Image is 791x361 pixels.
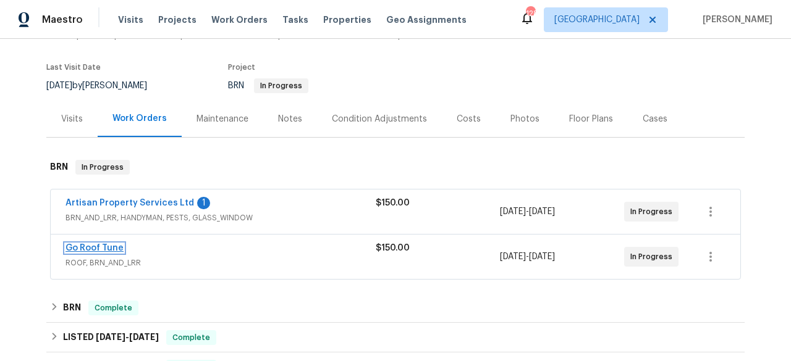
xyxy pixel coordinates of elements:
span: Complete [90,302,137,314]
div: Cases [643,113,667,125]
div: Costs [457,113,481,125]
span: Properties [323,14,371,26]
span: [DATE] [46,81,72,90]
span: [PERSON_NAME] [698,14,772,26]
span: $150.00 [376,199,410,207]
span: - [96,333,159,341]
span: In Progress [77,161,129,173]
div: Condition Adjustments [332,113,427,125]
div: BRN In Progress [46,147,745,187]
span: [DATE] [500,252,526,261]
span: ROOF, BRN_AND_LRR [66,257,376,269]
span: [DATE] [500,207,526,216]
span: [GEOGRAPHIC_DATA] [554,14,640,26]
span: $150.00 [376,244,410,252]
h6: BRN [63,301,81,315]
div: 128 [526,7,535,20]
div: LISTED [DATE]-[DATE]Complete [46,323,745,352]
span: Tasks [282,15,308,24]
h6: LISTED [63,330,159,345]
div: Photos [510,113,539,125]
div: Maintenance [197,113,248,125]
span: [DATE] [96,333,125,341]
div: Notes [278,113,302,125]
div: Visits [61,113,83,125]
span: Project [228,64,255,71]
span: - [500,205,555,218]
span: Complete [167,331,215,344]
span: [DATE] [129,333,159,341]
span: BRN_AND_LRR, HANDYMAN, PESTS, GLASS_WINDOW [66,212,376,224]
span: [DATE] [529,207,555,216]
span: Work Orders [211,14,268,26]
div: Work Orders [112,112,167,125]
span: Visits [118,14,143,26]
span: [DATE] [529,252,555,261]
a: Artisan Property Services Ltd [66,199,194,207]
span: In Progress [255,82,307,89]
h6: BRN [50,160,68,175]
span: Geo Assignments [386,14,467,26]
span: BRN [228,81,308,90]
div: by [PERSON_NAME] [46,78,162,93]
span: In Progress [630,205,677,218]
span: - [500,251,555,263]
span: Last Visit Date [46,64,101,71]
a: Go Roof Tune [66,244,124,252]
span: Projects [158,14,197,26]
span: Maestro [42,14,83,26]
span: In Progress [630,251,677,263]
div: 1 [197,197,210,209]
div: BRN Complete [46,293,745,323]
div: Floor Plans [569,113,613,125]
